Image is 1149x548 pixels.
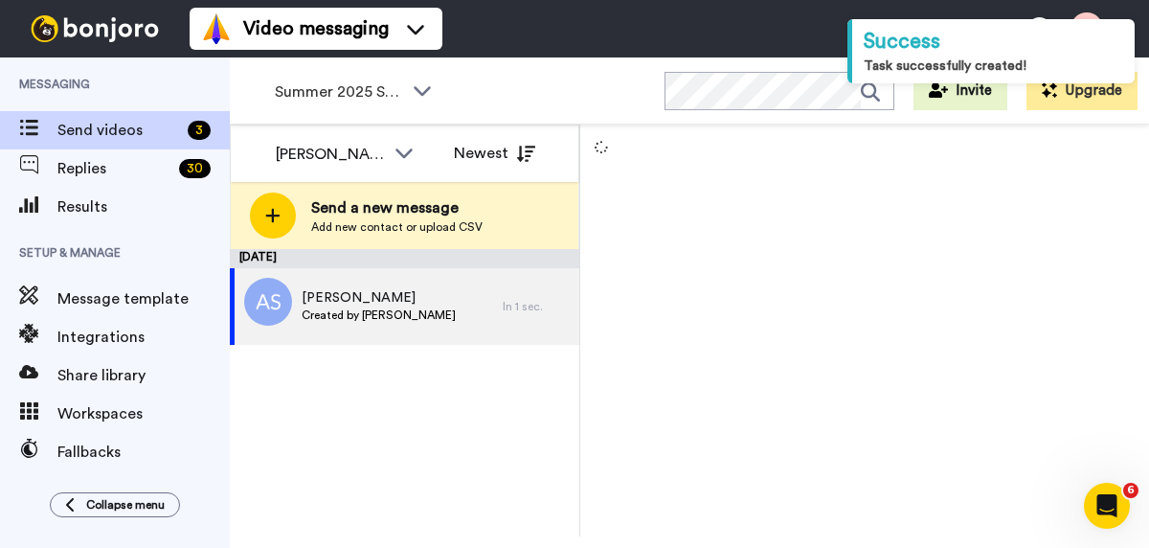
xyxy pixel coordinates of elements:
[57,441,230,464] span: Fallbacks
[57,402,230,425] span: Workspaces
[57,326,230,349] span: Integrations
[179,159,211,178] div: 30
[311,219,483,235] span: Add new contact or upload CSV
[276,143,385,166] div: [PERSON_NAME]
[913,72,1007,110] button: Invite
[57,195,230,218] span: Results
[1123,483,1138,498] span: 6
[439,134,550,172] button: Newest
[86,497,165,513] span: Collapse menu
[230,249,579,268] div: [DATE]
[188,121,211,140] div: 3
[302,288,456,308] span: [PERSON_NAME]
[50,492,180,517] button: Collapse menu
[201,13,232,44] img: vm-color.svg
[503,299,570,314] div: In 1 sec.
[243,15,389,42] span: Video messaging
[23,15,167,42] img: bj-logo-header-white.svg
[1026,72,1138,110] button: Upgrade
[864,57,1123,76] div: Task successfully created!
[57,157,171,180] span: Replies
[275,80,403,103] span: Summer 2025 Surveys
[244,278,292,326] img: as.png
[57,119,180,142] span: Send videos
[302,308,456,323] span: Created by [PERSON_NAME]
[1084,483,1130,529] iframe: Intercom live chat
[311,196,483,219] span: Send a new message
[57,364,230,387] span: Share library
[864,27,1123,57] div: Success
[57,287,230,310] span: Message template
